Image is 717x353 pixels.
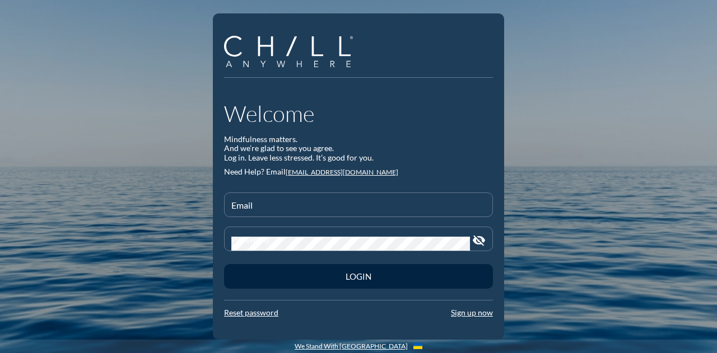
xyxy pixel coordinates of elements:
[472,234,486,247] i: visibility_off
[224,264,493,289] button: Login
[295,342,408,350] a: We Stand With [GEOGRAPHIC_DATA]
[231,203,486,216] input: Email
[286,168,398,176] a: [EMAIL_ADDRESS][DOMAIN_NAME]
[413,343,422,349] img: Flag_of_Ukraine.1aeecd60.svg
[224,100,493,127] h1: Welcome
[224,36,353,68] img: Company Logo
[231,237,470,251] input: Password
[224,135,493,163] div: Mindfulness matters. And we’re glad to see you agree. Log in. Leave less stressed. It’s good for ...
[224,36,361,69] a: Company Logo
[451,308,493,317] a: Sign up now
[244,271,473,281] div: Login
[224,308,278,317] a: Reset password
[224,167,286,176] span: Need Help? Email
